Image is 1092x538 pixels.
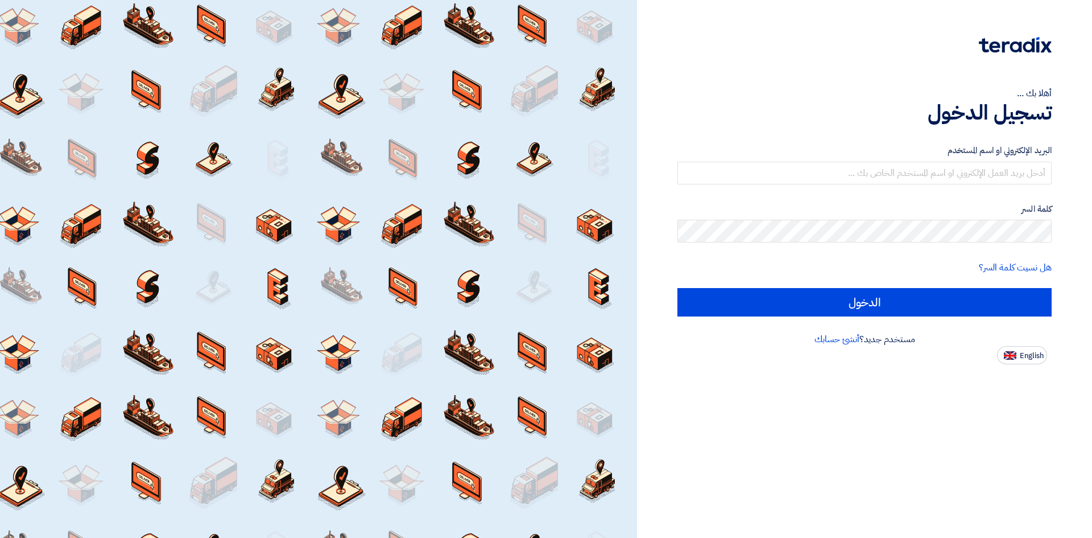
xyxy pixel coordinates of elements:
button: English [997,346,1047,364]
h1: تسجيل الدخول [677,100,1052,125]
label: البريد الإلكتروني او اسم المستخدم [677,144,1052,157]
img: en-US.png [1004,351,1016,360]
input: الدخول [677,288,1052,317]
a: هل نسيت كلمة السر؟ [979,261,1052,274]
div: أهلا بك ... [677,87,1052,100]
label: كلمة السر [677,203,1052,216]
img: Teradix logo [979,37,1052,53]
span: English [1020,352,1044,360]
input: أدخل بريد العمل الإلكتروني او اسم المستخدم الخاص بك ... [677,162,1052,184]
div: مستخدم جديد؟ [677,332,1052,346]
a: أنشئ حسابك [814,332,859,346]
